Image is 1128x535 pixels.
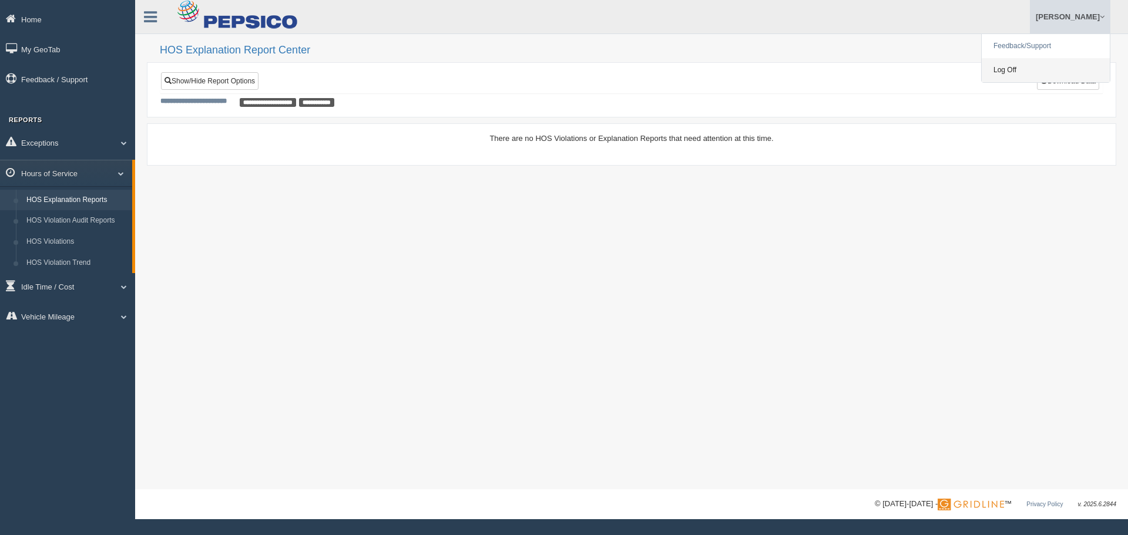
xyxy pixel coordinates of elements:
a: HOS Violation Audit Reports [21,210,132,231]
a: HOS Violation Trend [21,253,132,274]
h2: HOS Explanation Report Center [160,45,1116,56]
div: There are no HOS Violations or Explanation Reports that need attention at this time. [160,133,1103,144]
a: Privacy Policy [1026,501,1063,507]
a: HOS Explanation Reports [21,190,132,211]
a: HOS Violations [21,231,132,253]
a: Log Off [982,58,1110,82]
span: v. 2025.6.2844 [1078,501,1116,507]
a: Feedback/Support [982,34,1110,58]
img: Gridline [938,499,1004,510]
div: © [DATE]-[DATE] - ™ [875,498,1116,510]
a: Show/Hide Report Options [161,72,258,90]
